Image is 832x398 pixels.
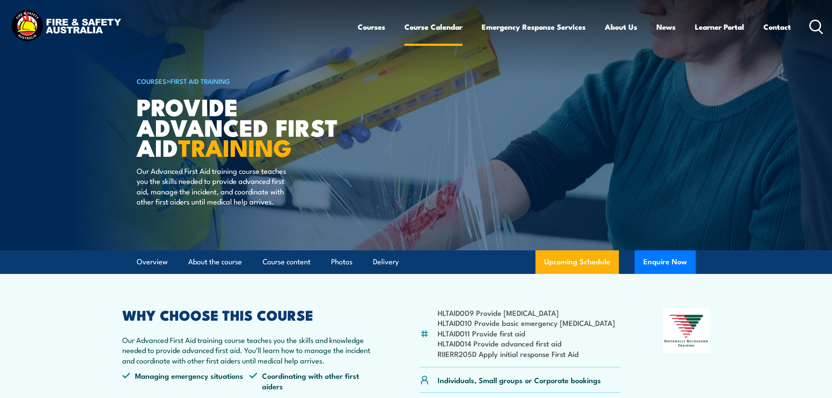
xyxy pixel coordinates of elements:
a: Course content [262,250,311,273]
a: About the course [188,250,242,273]
li: RIIERR205D Apply initial response First Aid [438,349,615,359]
a: Upcoming Schedule [535,250,619,274]
a: COURSES [137,76,166,86]
a: Emergency Response Services [482,15,586,38]
a: Learner Portal [695,15,744,38]
li: HLTAID011 Provide first aid [438,328,615,338]
li: HLTAID010 Provide basic emergency [MEDICAL_DATA] [438,318,615,328]
h1: Provide Advanced First Aid [137,96,352,157]
h6: > [137,76,352,86]
a: News [656,15,676,38]
li: HLTAID009 Provide [MEDICAL_DATA] [438,308,615,318]
li: HLTAID014 Provide advanced first aid [438,338,615,348]
p: Our Advanced First Aid training course teaches you the skills needed to provide advanced first ai... [137,166,296,207]
a: Course Calendar [404,15,463,38]
p: Individuals, Small groups or Corporate bookings [438,375,601,385]
p: Our Advanced First Aid training course teaches you the skills and knowledge needed to provide adv... [122,335,377,365]
li: Managing emergency situations [122,370,250,391]
a: Delivery [373,250,399,273]
a: Contact [763,15,791,38]
a: Photos [331,250,352,273]
button: Enquire Now [635,250,696,274]
a: About Us [605,15,637,38]
a: Courses [358,15,385,38]
h2: WHY CHOOSE THIS COURSE [122,308,377,321]
li: Coordinating with other first aiders [249,370,377,391]
strong: TRAINING [178,128,292,165]
a: First Aid Training [170,76,230,86]
img: Nationally Recognised Training logo. [663,308,710,353]
a: Overview [137,250,168,273]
